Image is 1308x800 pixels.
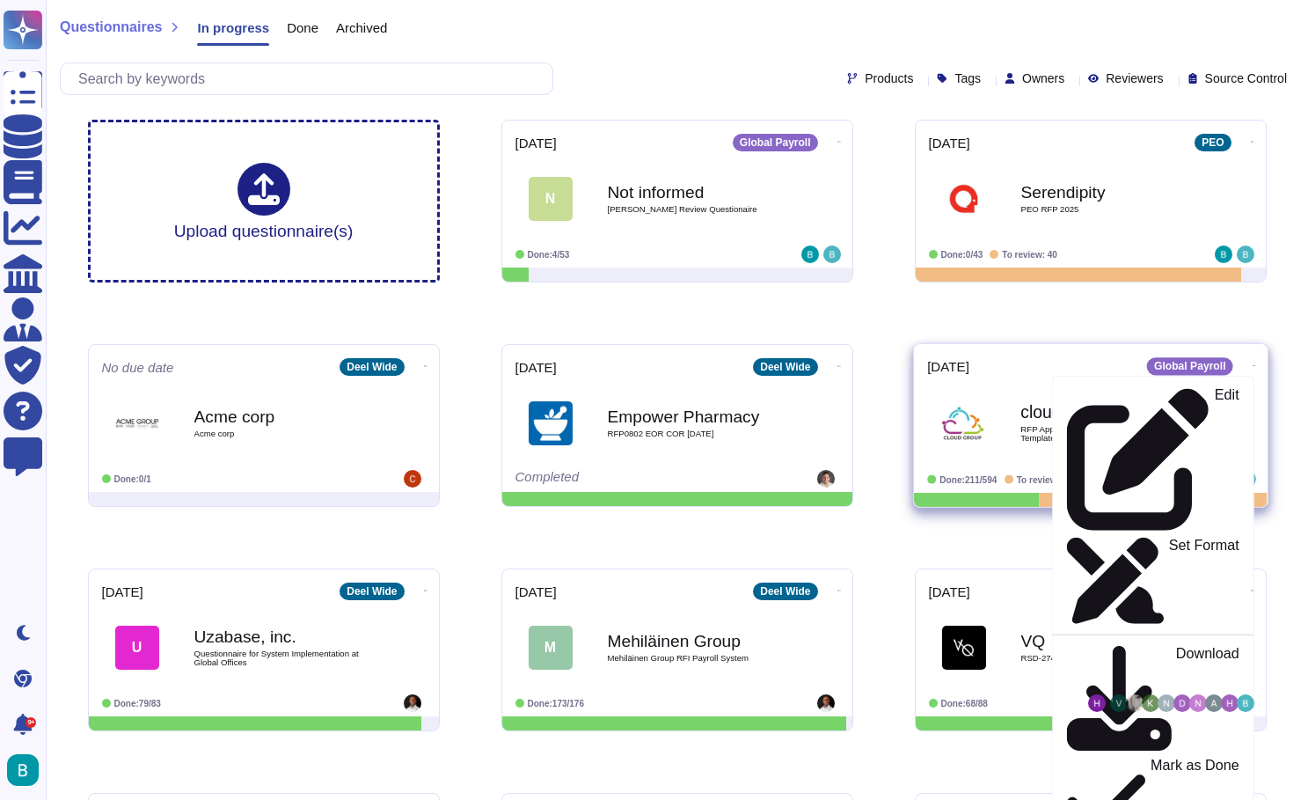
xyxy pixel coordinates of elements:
[942,626,986,670] img: Logo
[929,136,970,150] span: [DATE]
[608,654,784,663] span: Mehiläinen Group RFI Payroll System
[1168,539,1239,624] p: Set Format
[1175,647,1239,751] p: Download
[865,72,913,84] span: Products
[1021,184,1197,201] b: Serendipity
[1021,633,1197,650] b: VQ
[194,408,370,425] b: Acme corp
[114,474,151,484] span: Done: 0/1
[1106,72,1163,84] span: Reviewers
[340,583,404,600] div: Deel Wide
[1016,474,1077,484] span: To review: 382
[608,633,784,650] b: Mehiläinen Group
[174,163,354,239] div: Upload questionnaire(s)
[1215,246,1232,263] img: user
[515,136,557,150] span: [DATE]
[1189,694,1207,712] img: user
[515,585,557,598] span: [DATE]
[1126,694,1144,712] img: user
[1022,72,1064,84] span: Owners
[1053,642,1253,754] a: Download
[194,628,370,645] b: Uzabase, inc.
[515,470,731,488] div: Completed
[194,429,370,438] span: Acme corp
[1205,694,1223,712] img: user
[733,134,818,151] div: Global Payroll
[941,699,988,708] span: Done: 68/88
[515,361,557,374] span: [DATE]
[1205,72,1287,84] span: Source Control
[1173,694,1191,712] img: user
[608,205,784,214] span: [PERSON_NAME] Review Questionaire
[1020,404,1198,421] b: cloud Group
[287,21,318,34] span: Done
[942,177,986,221] img: Logo
[753,583,817,600] div: Deel Wide
[404,470,421,488] img: user
[69,63,552,94] input: Search by keywords
[1238,471,1255,488] img: user
[194,650,370,666] span: Questionnaire for System Implementation at Global Offices
[1158,694,1175,712] img: user
[1195,134,1231,151] div: PEO
[4,751,51,789] button: user
[528,699,585,708] span: Done: 173/176
[1002,250,1057,260] span: To review: 40
[197,21,269,34] span: In progress
[1221,694,1239,712] img: user
[1053,384,1253,534] a: Edit
[817,470,835,488] img: user
[608,184,784,201] b: Not informed
[608,408,784,425] b: Empower Pharmacy
[115,401,159,445] img: Logo
[26,717,36,728] div: 9+
[1020,425,1198,442] span: RFP Appendix 5 RFP Supplier Response Template
[528,250,570,260] span: Done: 4/53
[529,177,573,221] div: N
[1237,246,1254,263] img: user
[1021,205,1197,214] span: PEO RFP 2025
[608,429,784,438] span: RFP0802 EOR COR [DATE]
[954,72,981,84] span: Tags
[1237,694,1254,712] img: user
[115,626,159,670] div: U
[1088,694,1106,712] img: user
[102,585,143,598] span: [DATE]
[340,358,404,376] div: Deel Wide
[336,21,387,34] span: Archived
[940,400,985,445] img: Logo
[102,361,174,374] span: No due date
[529,401,573,445] img: Logo
[823,246,841,263] img: user
[60,20,162,34] span: Questionnaires
[114,699,161,708] span: Done: 79/83
[817,694,835,712] img: user
[753,358,817,376] div: Deel Wide
[1110,694,1128,712] img: user
[939,474,997,484] span: Done: 211/594
[1142,694,1159,712] img: user
[1146,357,1232,375] div: Global Payroll
[1214,388,1239,531] p: Edit
[801,246,819,263] img: user
[529,626,573,670] div: M
[941,250,983,260] span: Done: 0/43
[7,754,39,786] img: user
[1053,534,1253,628] a: Set Format
[1021,654,1197,663] span: RSD-27443
[927,360,969,373] span: [DATE]
[404,694,421,712] img: user
[929,585,970,598] span: [DATE]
